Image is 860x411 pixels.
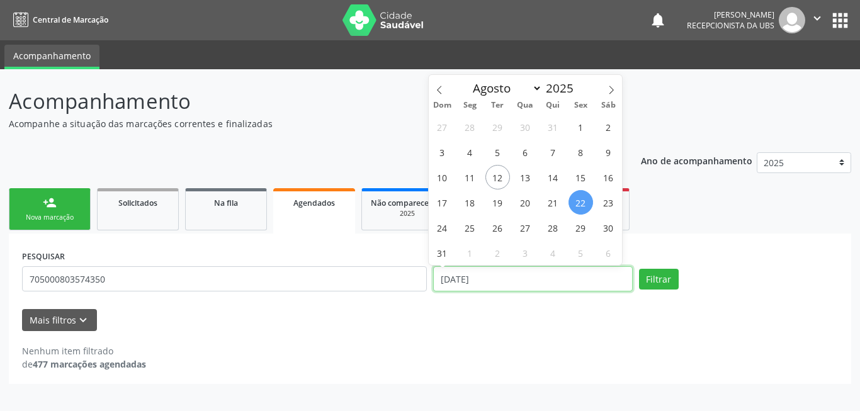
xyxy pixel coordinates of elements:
input: Year [542,80,584,96]
span: Na fila [214,198,238,208]
span: Agosto 14, 2025 [541,165,565,189]
span: Agosto 16, 2025 [596,165,621,189]
span: Qui [539,101,567,110]
span: Agendados [293,198,335,208]
span: Agosto 15, 2025 [569,165,593,189]
div: 2025 [371,209,444,218]
input: Nome, CNS [22,266,427,291]
span: Seg [456,101,484,110]
span: Setembro 5, 2025 [569,240,593,265]
span: Agosto 30, 2025 [596,215,621,240]
span: Agosto 7, 2025 [541,140,565,164]
div: [PERSON_NAME] [687,9,774,20]
span: Sex [567,101,594,110]
span: Agosto 19, 2025 [485,190,510,215]
button: apps [829,9,851,31]
span: Agosto 5, 2025 [485,140,510,164]
span: Agosto 24, 2025 [430,215,455,240]
span: Julho 28, 2025 [458,115,482,139]
span: Setembro 4, 2025 [541,240,565,265]
span: Agosto 28, 2025 [541,215,565,240]
a: Central de Marcação [9,9,108,30]
span: Agosto 4, 2025 [458,140,482,164]
span: Dom [429,101,456,110]
p: Acompanhe a situação das marcações correntes e finalizadas [9,117,599,130]
div: Nenhum item filtrado [22,344,146,358]
span: Ter [484,101,511,110]
input: Selecione um intervalo [433,266,633,291]
span: Agosto 18, 2025 [458,190,482,215]
span: Qua [511,101,539,110]
span: Agosto 10, 2025 [430,165,455,189]
span: Agosto 29, 2025 [569,215,593,240]
strong: 477 marcações agendadas [33,358,146,370]
span: Agosto 6, 2025 [513,140,538,164]
i: keyboard_arrow_down [76,313,90,327]
span: Recepcionista da UBS [687,20,774,31]
span: Não compareceram [371,198,444,208]
span: Agosto 23, 2025 [596,190,621,215]
span: Sáb [594,101,622,110]
span: Agosto 1, 2025 [569,115,593,139]
label: PESQUISAR [22,247,65,266]
span: Setembro 3, 2025 [513,240,538,265]
span: Setembro 1, 2025 [458,240,482,265]
span: Agosto 25, 2025 [458,215,482,240]
span: Agosto 22, 2025 [569,190,593,215]
span: Julho 31, 2025 [541,115,565,139]
span: Agosto 17, 2025 [430,190,455,215]
span: Agosto 9, 2025 [596,140,621,164]
span: Agosto 11, 2025 [458,165,482,189]
span: Agosto 27, 2025 [513,215,538,240]
div: de [22,358,146,371]
a: Acompanhamento [4,45,99,69]
div: person_add [43,196,57,210]
i:  [810,11,824,25]
button: notifications [649,11,667,29]
span: Julho 27, 2025 [430,115,455,139]
span: Agosto 2, 2025 [596,115,621,139]
span: Julho 29, 2025 [485,115,510,139]
select: Month [467,79,543,97]
span: Agosto 31, 2025 [430,240,455,265]
span: Central de Marcação [33,14,108,25]
span: Agosto 12, 2025 [485,165,510,189]
button:  [805,7,829,33]
span: Julho 30, 2025 [513,115,538,139]
button: Mais filtroskeyboard_arrow_down [22,309,97,331]
img: img [779,7,805,33]
p: Ano de acompanhamento [641,152,752,168]
span: Agosto 3, 2025 [430,140,455,164]
span: Agosto 20, 2025 [513,190,538,215]
span: Setembro 2, 2025 [485,240,510,265]
button: Filtrar [639,269,679,290]
span: Agosto 21, 2025 [541,190,565,215]
span: Setembro 6, 2025 [596,240,621,265]
span: Solicitados [118,198,157,208]
span: Agosto 13, 2025 [513,165,538,189]
span: Agosto 8, 2025 [569,140,593,164]
span: Agosto 26, 2025 [485,215,510,240]
div: Nova marcação [18,213,81,222]
p: Acompanhamento [9,86,599,117]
